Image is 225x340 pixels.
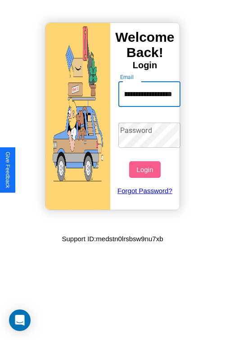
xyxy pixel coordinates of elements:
[110,60,180,71] h4: Login
[9,309,31,331] div: Open Intercom Messenger
[120,73,134,81] label: Email
[110,30,180,60] h3: Welcome Back!
[45,23,110,210] img: gif
[62,233,163,245] p: Support ID: medstn0lrsbsw9nu7xb
[114,178,176,203] a: Forgot Password?
[129,161,160,178] button: Login
[4,152,11,188] div: Give Feedback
